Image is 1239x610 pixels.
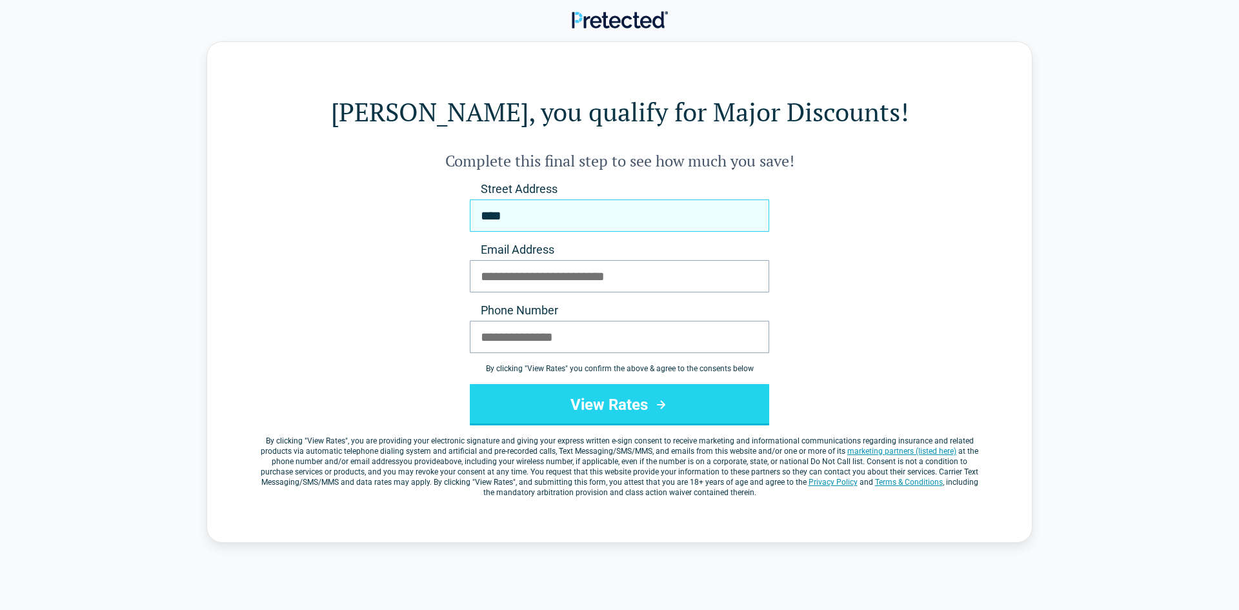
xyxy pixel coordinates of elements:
label: Street Address [470,181,769,197]
div: By clicking " View Rates " you confirm the above & agree to the consents below [470,363,769,374]
h1: [PERSON_NAME], you qualify for Major Discounts! [259,94,980,130]
h2: Complete this final step to see how much you save! [259,150,980,171]
span: View Rates [307,436,345,445]
label: Email Address [470,242,769,258]
button: View Rates [470,384,769,425]
a: marketing partners (listed here) [847,447,956,456]
label: By clicking " ", you are providing your electronic signature and giving your express written e-si... [259,436,980,498]
a: Privacy Policy [809,478,858,487]
label: Phone Number [470,303,769,318]
a: Terms & Conditions [875,478,943,487]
